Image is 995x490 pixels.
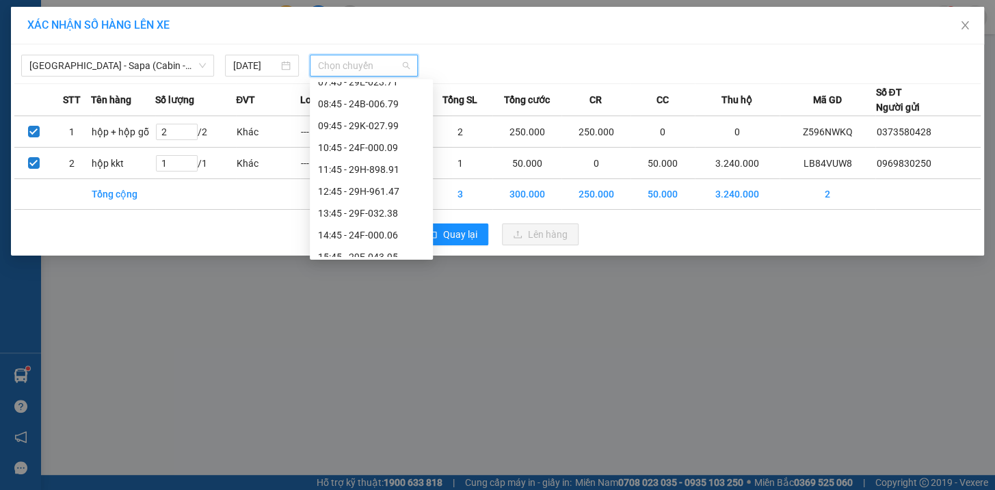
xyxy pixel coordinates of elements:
span: close [959,20,970,31]
td: --- [300,116,364,148]
td: 50.000 [492,148,561,179]
span: XÁC NHẬN SỐ HÀNG LÊN XE [27,18,170,31]
div: 09:45 - 29K-027.99 [318,118,425,133]
td: 250.000 [561,116,631,148]
img: logo.jpg [8,11,76,79]
button: uploadLên hàng [502,223,579,245]
div: Số ĐT Người gửi [875,85,919,115]
div: 07:45 - 29E-023.71 [318,74,425,90]
h2: VT956B2H [8,79,110,102]
td: 300.000 [492,179,561,210]
td: LB84VUW8 [780,148,876,179]
div: 15:45 - 29E-043.95 [318,249,425,264]
span: Tên hàng [91,92,131,107]
td: 0 [695,116,780,148]
td: / 2 [155,116,236,148]
td: 50.000 [631,179,695,210]
td: 2 [780,179,876,210]
span: Tổng SL [442,92,477,107]
span: Chọn chuyến [318,55,410,76]
td: 2 [428,116,492,148]
span: Thu hộ [721,92,752,107]
td: Khác [236,148,300,179]
span: Mã GD [812,92,841,107]
td: 1 [428,148,492,179]
td: Tổng cộng [91,179,155,210]
td: 250.000 [492,116,561,148]
td: 0 [631,116,695,148]
span: Số lượng [155,92,194,107]
span: ĐVT [236,92,255,107]
td: 3.240.000 [695,148,780,179]
span: Loại hàng [300,92,343,107]
td: hộp kkt [91,148,155,179]
td: 50.000 [631,148,695,179]
span: 0969830250 [876,158,931,169]
td: 0 [561,148,631,179]
button: Close [946,7,984,45]
span: Tổng cước [504,92,550,107]
td: 2 [53,148,91,179]
span: Quay lại [443,227,477,242]
td: / 1 [155,148,236,179]
h2: VP Nhận: Bến xe Trung tâm [GEOGRAPHIC_DATA] [77,79,355,208]
td: --- [300,148,364,179]
span: 0373580428 [876,126,931,137]
div: 08:45 - 24B-006.79 [318,96,425,111]
div: 11:45 - 29H-898.91 [318,162,425,177]
td: Z596NWKQ [780,116,876,148]
div: 13:45 - 29F-032.38 [318,206,425,221]
input: 13/08/2025 [233,58,278,73]
td: 1 [53,116,91,148]
td: Khác [236,116,300,148]
div: 12:45 - 29H-961.47 [318,184,425,199]
div: 10:45 - 24F-000.09 [318,140,425,155]
span: CC [656,92,669,107]
span: CR [589,92,602,107]
span: STT [63,92,81,107]
b: Sao Việt [83,32,167,55]
button: rollbackQuay lại [417,223,488,245]
td: 250.000 [561,179,631,210]
div: 14:45 - 24F-000.06 [318,228,425,243]
span: Hà Nội - Sapa (Cabin - Full) [29,55,206,76]
td: 3 [428,179,492,210]
td: 3.240.000 [695,179,780,210]
td: hộp + hộp gỗ [91,116,155,148]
